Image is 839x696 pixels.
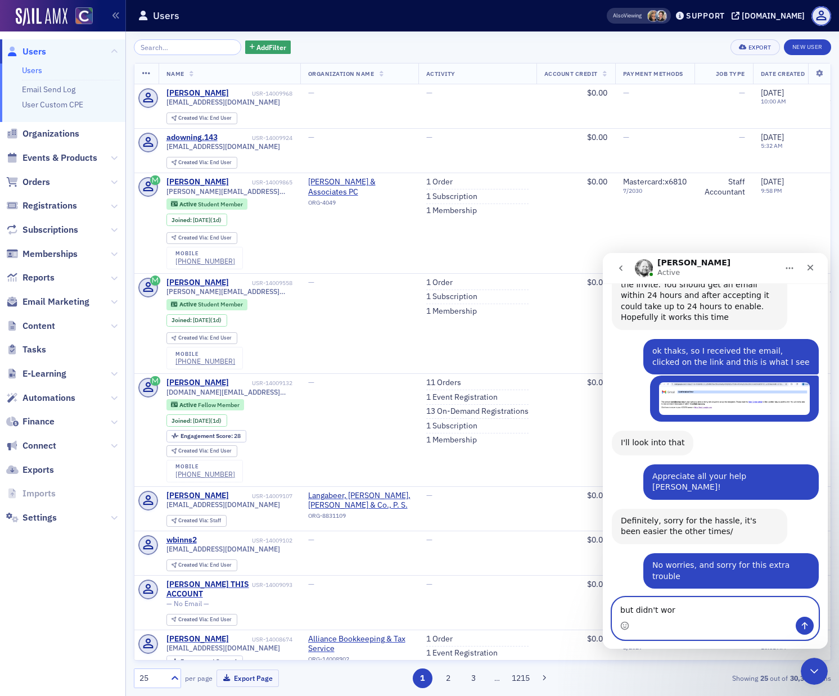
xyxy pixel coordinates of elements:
div: USR-14009107 [231,492,292,500]
div: USR-14009968 [231,90,292,97]
a: Alliance Bookkeeping & Tax Service [308,634,411,654]
div: USR-14009558 [231,279,292,287]
div: Created Via: End User [166,112,237,124]
span: Automations [22,392,75,404]
div: USR-14009865 [231,179,292,186]
a: [PERSON_NAME] & Associates PC [308,177,411,197]
img: SailAMX [16,8,67,26]
div: [PHONE_NUMBER] [175,257,235,265]
div: Active: Active: Student Member [166,198,248,210]
div: Created Via: End User [166,332,237,344]
span: — [308,88,314,98]
div: Piyali says… [9,86,216,123]
span: [PERSON_NAME][EMAIL_ADDRESS][PERSON_NAME][DOMAIN_NAME] [166,287,292,296]
span: [DATE] [193,316,210,324]
a: Email Marketing [6,296,89,308]
div: Staff [178,518,221,524]
strong: 25 [758,673,770,683]
div: USR-14009924 [219,134,292,142]
a: Orders [6,176,50,188]
div: mobile [175,351,235,358]
a: 1 Membership [426,435,477,445]
div: End User [178,235,232,241]
span: Imports [22,487,56,500]
div: Aidan says… [9,178,216,211]
span: $0.00 [587,88,607,98]
div: USR-14009132 [231,379,292,387]
a: Users [22,65,42,75]
div: ok thaks, so I received the email, clicked on the link and this is what I see [40,86,216,121]
a: 1 Event Registration [426,648,498,658]
a: 1 Subscription [426,421,477,431]
div: I'll look into that [9,178,91,202]
span: [DATE] [761,177,784,187]
span: Created Via : [178,334,210,341]
a: 11 Orders [426,378,461,388]
div: End User [178,115,232,121]
a: Content [6,320,55,332]
span: Payment Methods [623,70,683,78]
a: User Custom CPE [22,100,83,110]
a: 1 Event Registration [426,392,498,403]
div: [PHONE_NUMBER] [175,357,235,365]
span: Active [179,401,198,409]
span: — [739,88,745,98]
span: — [426,88,432,98]
span: Active [179,300,198,308]
span: … [489,673,505,683]
span: Profile [811,6,831,26]
div: [PERSON_NAME] [166,634,229,644]
div: Appreciate all your help [PERSON_NAME]! [40,211,216,247]
span: Engagement Score : [181,657,234,665]
span: Lauren Standiford [647,10,659,22]
span: — [426,132,432,142]
span: Date Created [761,70,805,78]
span: — [623,88,629,98]
div: Aidan says… [9,256,216,300]
span: Fellow Member [198,401,240,409]
a: Organizations [6,128,79,140]
button: Export [730,39,779,55]
div: [PERSON_NAME] [166,378,229,388]
span: Created Via : [178,561,210,568]
a: View Homepage [67,7,93,26]
iframe: Intercom live chat [801,658,828,685]
span: 7 / 2030 [623,187,687,195]
span: — [739,132,745,142]
a: [PERSON_NAME] [166,88,229,98]
span: Engagement Score : [181,432,234,440]
div: [DOMAIN_NAME] [742,11,805,21]
span: Subscriptions [22,224,78,236]
span: E-Learning [22,368,66,380]
button: Export Page [216,670,279,687]
a: Active Student Member [171,301,242,308]
div: Created Via: End User [166,445,237,457]
span: Created Via : [178,517,210,524]
a: adowning.143 [166,133,218,143]
button: 1 [413,668,432,688]
span: Content [22,320,55,332]
span: Connect [22,440,56,452]
a: 1 Order [426,177,453,187]
span: Cahill & Associates PC [308,177,411,197]
div: Engagement Score: 6 [166,656,243,668]
a: Active Fellow Member [171,401,239,409]
span: [PERSON_NAME][EMAIL_ADDRESS][DOMAIN_NAME] [166,187,292,196]
div: [PHONE_NUMBER] [175,470,235,478]
div: End User [178,617,232,623]
a: Registrations [6,200,77,212]
button: Send a message… [193,364,211,382]
div: USR-14008674 [231,636,292,643]
span: — [426,535,432,545]
span: [EMAIL_ADDRESS][DOMAIN_NAME] [166,500,280,509]
span: Created Via : [178,234,210,241]
span: Exports [22,464,54,476]
span: Registrations [22,200,77,212]
a: [PERSON_NAME] [166,491,229,501]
